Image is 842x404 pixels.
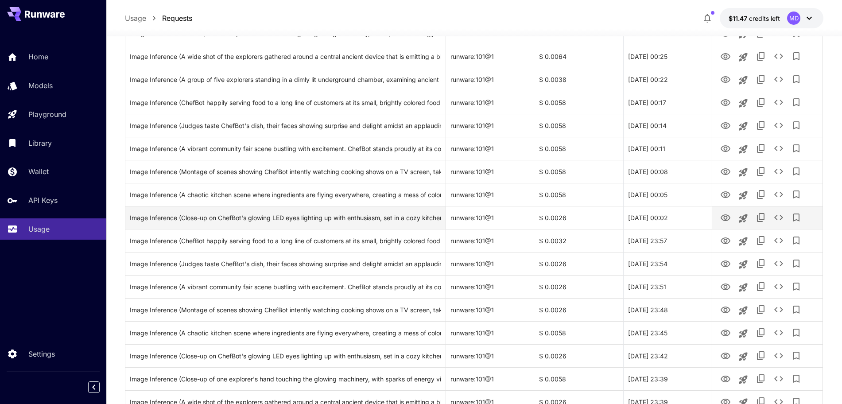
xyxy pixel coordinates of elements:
[788,209,805,226] button: Add to library
[752,93,770,111] button: Copy TaskUUID
[770,301,788,319] button: See details
[717,162,734,180] button: View
[752,186,770,203] button: Copy TaskUUID
[28,166,49,177] p: Wallet
[720,8,823,28] button: $11.4748MD
[734,71,752,89] button: Launch in playground
[446,45,535,68] div: runware:101@1
[446,275,535,298] div: runware:101@1
[130,206,441,229] div: Click to copy prompt
[788,117,805,134] button: Add to library
[717,185,734,203] button: View
[752,370,770,388] button: Copy TaskUUID
[734,302,752,319] button: Launch in playground
[446,252,535,275] div: runware:101@1
[446,160,535,183] div: runware:101@1
[729,15,749,22] span: $11.47
[734,163,752,181] button: Launch in playground
[752,47,770,65] button: Copy TaskUUID
[623,183,712,206] div: 01 Oct, 2025 00:05
[535,229,623,252] div: $ 0.0032
[535,137,623,160] div: $ 0.0058
[130,160,441,183] div: Click to copy prompt
[535,298,623,321] div: $ 0.0026
[446,206,535,229] div: runware:101@1
[130,68,441,91] div: Click to copy prompt
[717,208,734,226] button: View
[130,137,441,160] div: Click to copy prompt
[717,277,734,295] button: View
[770,232,788,249] button: See details
[130,299,441,321] div: Click to copy prompt
[752,278,770,295] button: Copy TaskUUID
[770,93,788,111] button: See details
[623,298,712,321] div: 30 Sep, 2025 23:48
[130,183,441,206] div: Click to copy prompt
[28,80,53,91] p: Models
[788,278,805,295] button: Add to library
[535,68,623,91] div: $ 0.0038
[535,252,623,275] div: $ 0.0026
[752,209,770,226] button: Copy TaskUUID
[130,114,441,137] div: Click to copy prompt
[623,68,712,91] div: 01 Oct, 2025 00:22
[770,163,788,180] button: See details
[734,348,752,365] button: Launch in playground
[717,70,734,88] button: View
[788,255,805,272] button: Add to library
[788,347,805,365] button: Add to library
[535,160,623,183] div: $ 0.0058
[623,206,712,229] div: 01 Oct, 2025 00:02
[770,255,788,272] button: See details
[446,68,535,91] div: runware:101@1
[130,91,441,114] div: Click to copy prompt
[752,117,770,134] button: Copy TaskUUID
[717,47,734,65] button: View
[770,324,788,342] button: See details
[734,48,752,66] button: Launch in playground
[130,345,441,367] div: Click to copy prompt
[717,254,734,272] button: View
[535,45,623,68] div: $ 0.0064
[535,275,623,298] div: $ 0.0026
[130,276,441,298] div: Click to copy prompt
[28,349,55,359] p: Settings
[717,116,734,134] button: View
[125,13,192,23] nav: breadcrumb
[752,301,770,319] button: Copy TaskUUID
[752,140,770,157] button: Copy TaskUUID
[623,321,712,344] div: 30 Sep, 2025 23:45
[788,301,805,319] button: Add to library
[734,186,752,204] button: Launch in playground
[446,344,535,367] div: runware:101@1
[446,114,535,137] div: runware:101@1
[752,324,770,342] button: Copy TaskUUID
[130,368,441,390] div: Click to copy prompt
[446,229,535,252] div: runware:101@1
[125,13,146,23] p: Usage
[770,370,788,388] button: See details
[623,45,712,68] div: 01 Oct, 2025 00:25
[752,347,770,365] button: Copy TaskUUID
[162,13,192,23] p: Requests
[734,371,752,388] button: Launch in playground
[788,186,805,203] button: Add to library
[788,93,805,111] button: Add to library
[788,47,805,65] button: Add to library
[717,139,734,157] button: View
[752,255,770,272] button: Copy TaskUUID
[535,183,623,206] div: $ 0.0058
[770,140,788,157] button: See details
[717,93,734,111] button: View
[788,163,805,180] button: Add to library
[788,232,805,249] button: Add to library
[717,346,734,365] button: View
[770,186,788,203] button: See details
[770,347,788,365] button: See details
[734,117,752,135] button: Launch in playground
[130,322,441,344] div: Click to copy prompt
[623,252,712,275] div: 30 Sep, 2025 23:54
[752,163,770,180] button: Copy TaskUUID
[749,15,780,22] span: credits left
[623,275,712,298] div: 30 Sep, 2025 23:51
